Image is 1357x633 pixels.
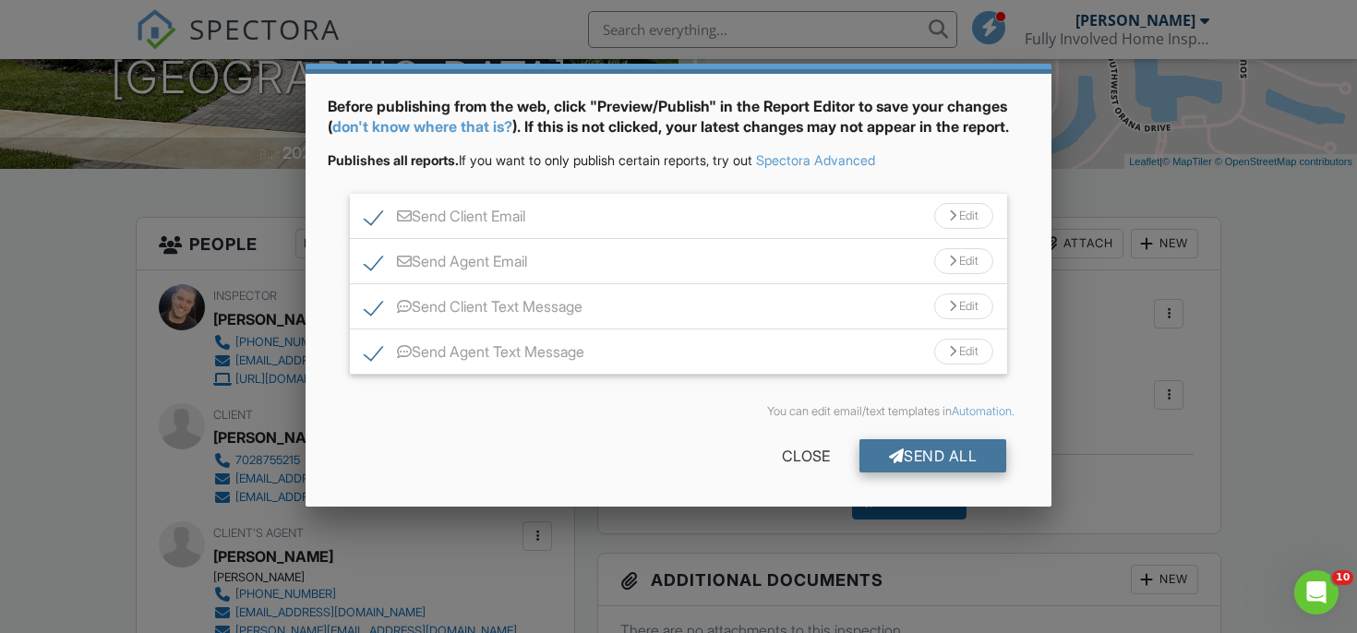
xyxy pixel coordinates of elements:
a: Automation [952,404,1012,418]
label: Send Agent Email [365,253,527,276]
div: Before publishing from the web, click "Preview/Publish" in the Report Editor to save your changes... [328,96,1030,152]
div: Edit [934,293,993,319]
label: Send Client Text Message [365,298,582,321]
span: 10 [1332,570,1353,585]
label: Send Client Email [365,208,525,231]
div: Send All [859,439,1007,472]
div: Edit [934,203,993,229]
a: Spectora Advanced [756,152,875,168]
div: You can edit email/text templates in . [342,404,1015,419]
strong: Publishes all reports. [328,152,459,168]
div: Edit [934,339,993,364]
label: Send Agent Text Message [365,343,584,366]
iframe: Intercom live chat [1294,570,1339,615]
div: Close [752,439,859,472]
span: If you want to only publish certain reports, try out [328,152,752,168]
div: Edit [934,248,993,274]
a: don't know where that is? [332,117,512,136]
